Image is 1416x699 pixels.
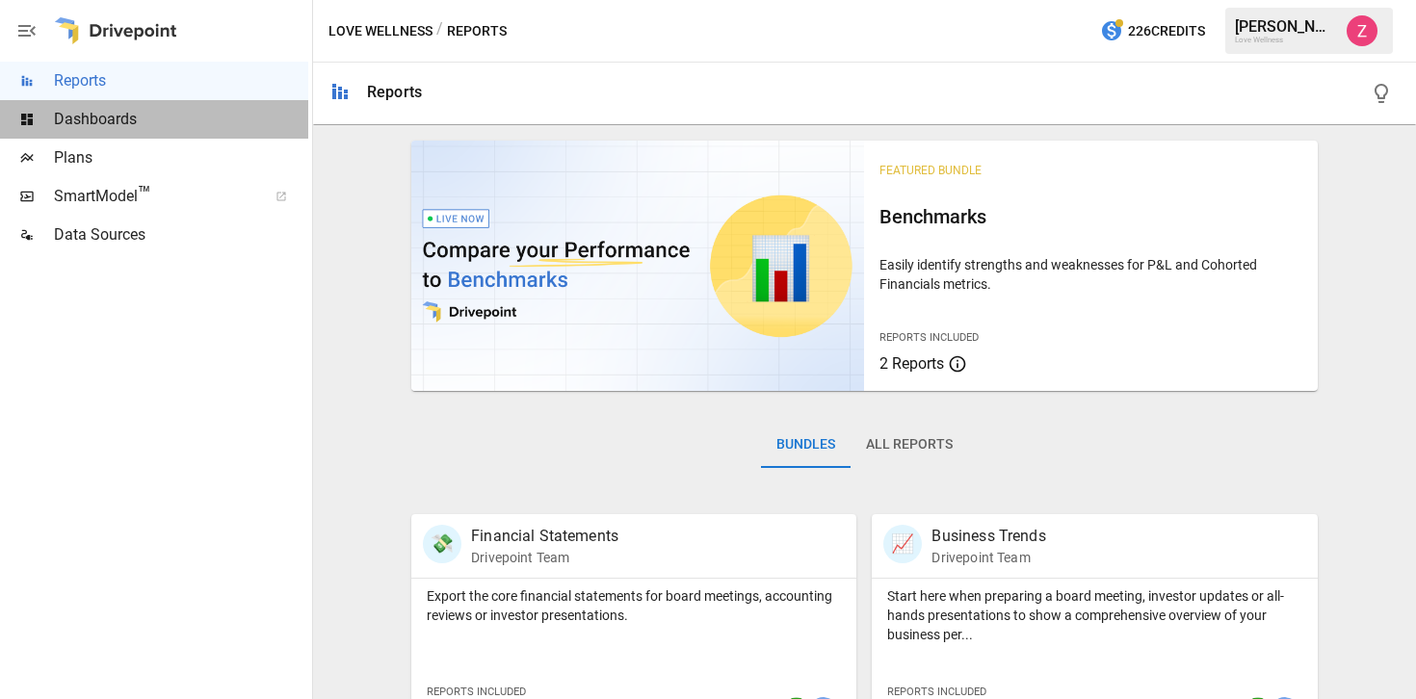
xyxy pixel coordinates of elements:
div: Reports [367,83,422,101]
div: [PERSON_NAME] [1235,17,1335,36]
span: Data Sources [54,223,308,246]
h6: Benchmarks [879,201,1301,232]
div: 💸 [423,525,461,563]
img: video thumbnail [411,141,864,391]
span: Reports Included [427,686,526,698]
div: / [436,19,443,43]
p: Financial Statements [471,525,618,548]
img: Zoe Keller [1347,15,1377,46]
span: Reports Included [879,331,979,344]
button: Bundles [761,422,851,468]
span: Featured Bundle [879,164,982,177]
span: Dashboards [54,108,308,131]
span: Reports [54,69,308,92]
span: Reports Included [887,686,986,698]
button: 226Credits [1092,13,1213,49]
span: 226 Credits [1128,19,1205,43]
button: Love Wellness [328,19,433,43]
p: Start here when preparing a board meeting, investor updates or all-hands presentations to show a ... [887,586,1301,644]
p: Business Trends [931,525,1045,548]
p: Drivepoint Team [471,548,618,567]
span: Plans [54,146,308,169]
p: Export the core financial statements for board meetings, accounting reviews or investor presentat... [427,586,841,625]
div: Love Wellness [1235,36,1335,44]
button: All Reports [851,422,968,468]
p: Easily identify strengths and weaknesses for P&L and Cohorted Financials metrics. [879,255,1301,294]
button: Zoe Keller [1335,4,1389,58]
p: Drivepoint Team [931,548,1045,567]
div: 📈 [883,525,922,563]
span: 2 Reports [879,354,944,373]
span: SmartModel [54,185,254,208]
span: ™ [138,182,151,206]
